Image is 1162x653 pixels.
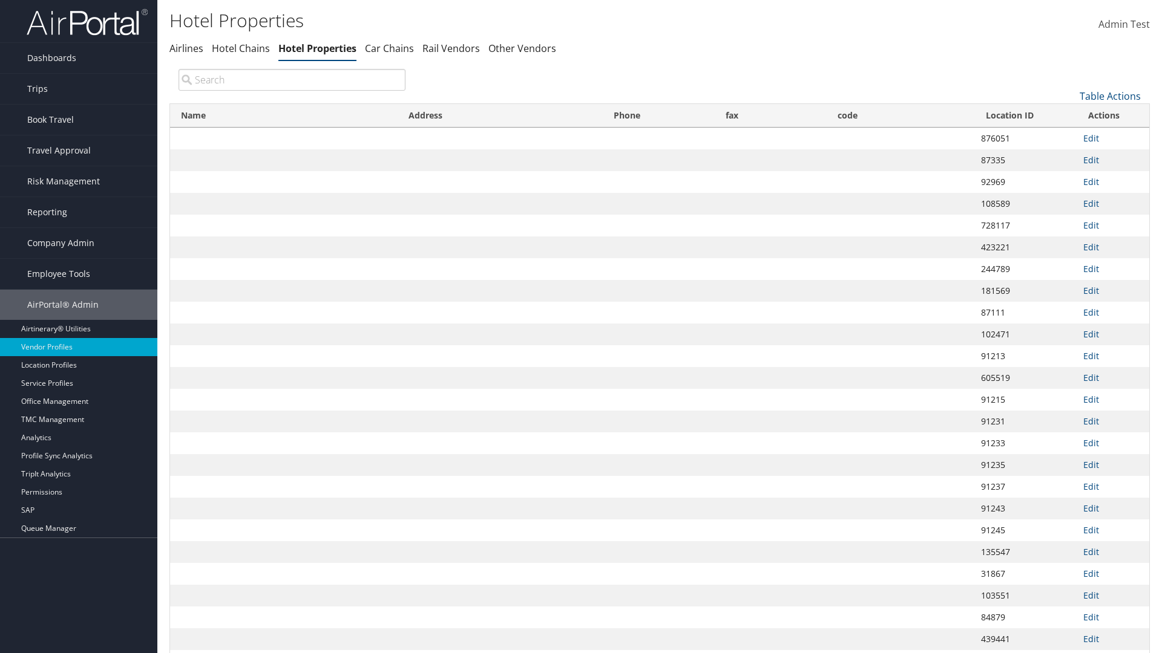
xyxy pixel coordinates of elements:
[27,74,48,104] span: Trips
[975,258,1077,280] td: 244789
[1083,350,1099,362] a: Edit
[1083,415,1099,427] a: Edit
[1083,481,1099,492] a: Edit
[1083,132,1099,144] a: Edit
[715,104,827,128] th: fax: activate to sort column ascending
[1083,198,1099,209] a: Edit
[975,149,1077,171] td: 87335
[975,323,1077,345] td: 102471
[1083,394,1099,405] a: Edit
[169,8,823,33] h1: Hotel Properties
[1098,6,1150,44] a: Admin Test
[975,563,1077,585] td: 31867
[1083,611,1099,623] a: Edit
[1083,568,1099,579] a: Edit
[179,69,405,91] input: Search
[27,43,76,73] span: Dashboards
[975,236,1077,258] td: 423221
[1077,104,1149,128] th: Actions
[975,498,1077,519] td: 91243
[422,42,480,55] a: Rail Vendors
[488,42,556,55] a: Other Vendors
[212,42,270,55] a: Hotel Chains
[603,104,715,128] th: Phone: activate to sort column ascending
[27,8,148,36] img: airportal-logo.png
[27,259,90,289] span: Employee Tools
[1083,633,1099,645] a: Edit
[1083,285,1099,296] a: Edit
[975,104,1077,128] th: Location ID: activate to sort column ascending
[1083,307,1099,318] a: Edit
[975,171,1077,193] td: 92969
[27,197,67,227] span: Reporting
[975,454,1077,476] td: 91235
[169,42,203,55] a: Airlines
[1083,263,1099,275] a: Edit
[827,104,975,128] th: code: activate to sort column ascending
[975,367,1077,389] td: 605519
[975,128,1077,149] td: 876051
[27,135,91,166] span: Travel Approval
[27,290,99,320] span: AirPortal® Admin
[1083,219,1099,231] a: Edit
[1080,89,1141,103] a: Table Actions
[1083,502,1099,514] a: Edit
[1083,328,1099,340] a: Edit
[27,166,100,197] span: Risk Management
[1083,372,1099,383] a: Edit
[1098,18,1150,31] span: Admin Test
[975,519,1077,541] td: 91245
[27,228,94,258] span: Company Admin
[398,104,602,128] th: Address: activate to sort column ascending
[975,345,1077,367] td: 91213
[1083,546,1099,557] a: Edit
[975,541,1077,563] td: 135547
[1083,176,1099,187] a: Edit
[1083,590,1099,601] a: Edit
[975,628,1077,650] td: 439441
[27,105,74,135] span: Book Travel
[278,42,356,55] a: Hotel Properties
[975,215,1077,236] td: 728117
[975,302,1077,323] td: 87111
[975,411,1077,432] td: 91231
[975,280,1077,302] td: 181569
[170,104,398,128] th: Name: activate to sort column descending
[975,193,1077,215] td: 108589
[365,42,414,55] a: Car Chains
[1083,459,1099,470] a: Edit
[975,476,1077,498] td: 91237
[975,389,1077,411] td: 91215
[1083,524,1099,536] a: Edit
[1083,241,1099,253] a: Edit
[975,585,1077,606] td: 103551
[975,606,1077,628] td: 84879
[975,432,1077,454] td: 91233
[1083,437,1099,449] a: Edit
[1083,154,1099,166] a: Edit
